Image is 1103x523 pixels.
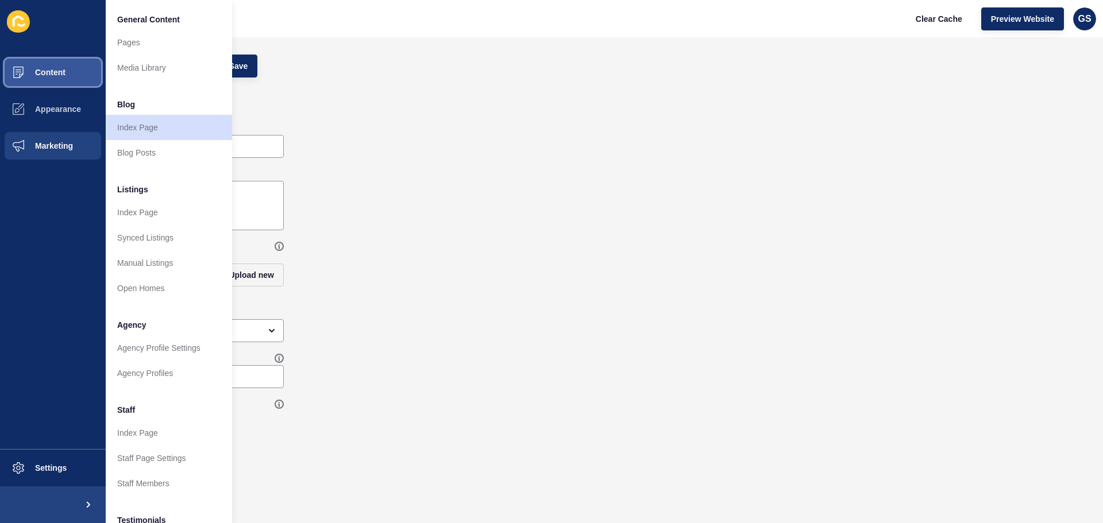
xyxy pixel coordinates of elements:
a: Blog Posts [106,140,232,165]
a: Index Page [106,420,232,445]
span: Agency [117,319,146,331]
a: Open Homes [106,276,232,301]
span: Preview Website [991,13,1054,25]
span: Save [229,60,248,72]
span: General Content [117,14,180,25]
a: Synced Listings [106,225,232,250]
a: Staff Members [106,471,232,496]
button: Upload new [219,264,284,286]
a: Index Page [106,200,232,225]
button: Save [219,55,258,78]
a: Staff Page Settings [106,445,232,471]
a: Manual Listings [106,250,232,276]
a: Agency Profile Settings [106,335,232,361]
a: Agency Profiles [106,361,232,386]
button: Clear Cache [906,7,972,30]
span: Listings [117,184,148,195]
button: Preview Website [981,7,1064,30]
span: Upload new [229,269,274,281]
a: Pages [106,30,232,55]
span: Staff [117,404,135,416]
span: GS [1078,13,1091,25]
span: Clear Cache [916,13,962,25]
a: Index Page [106,115,232,140]
a: Media Library [106,55,232,80]
span: Blog [117,99,135,110]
